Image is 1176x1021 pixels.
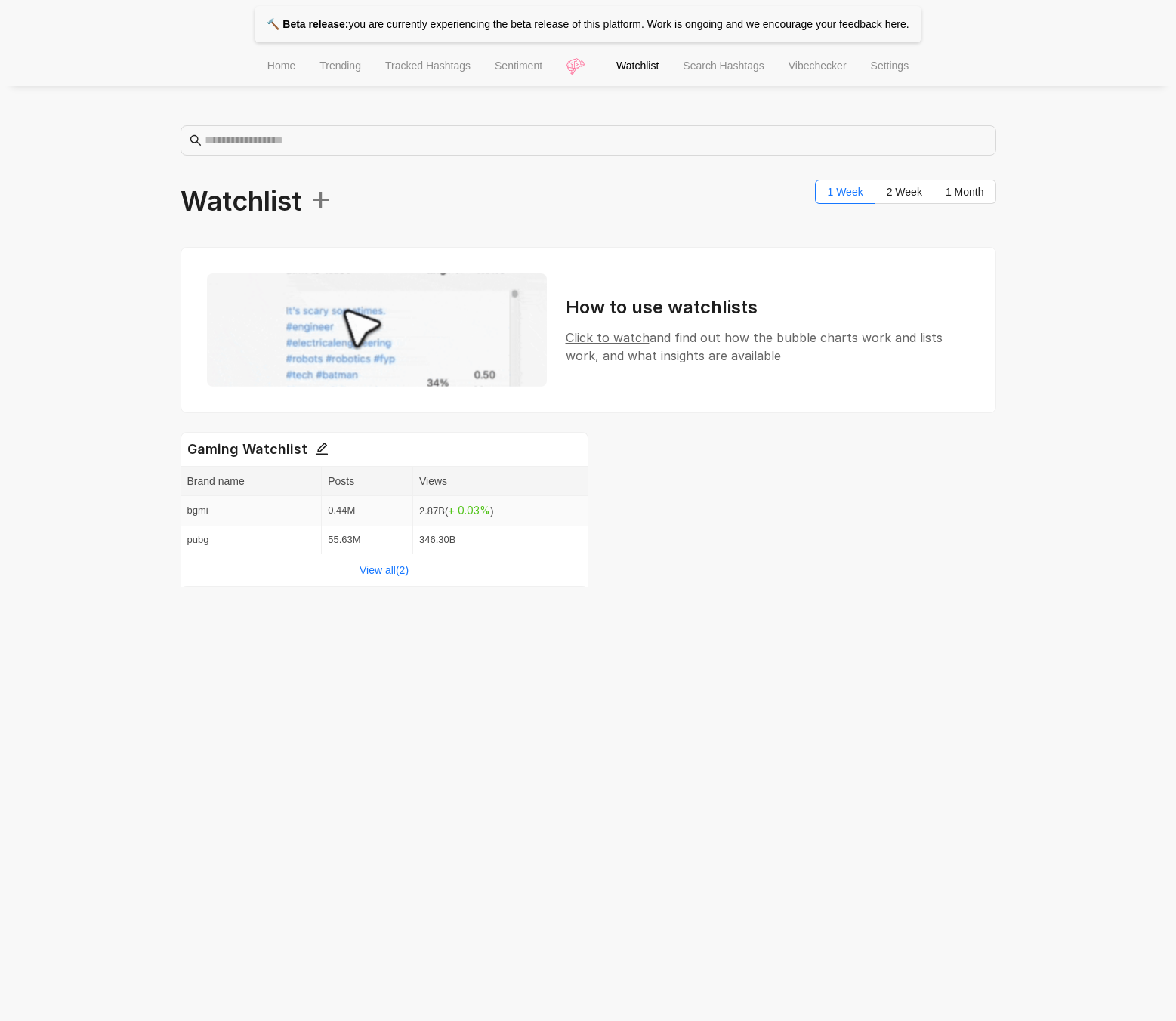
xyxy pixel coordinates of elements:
span: + [301,175,333,220]
strong: Gaming Watchlist [187,441,329,457]
span: Search Hashtags [683,60,764,72]
span: search [190,134,202,147]
span: 1 Month [946,186,984,198]
th: Brand name [181,467,323,496]
span: 55.63M [328,534,360,545]
a: View all(2) [360,564,409,576]
span: pubg [187,534,209,545]
span: Click to watch [566,330,650,345]
p: you are currently experiencing the beta release of this platform. Work is ongoing and we encourage . [255,6,921,42]
span: Watchlist [181,180,333,223]
span: 1 Week [827,186,863,198]
span: Trending [319,60,361,72]
img: Watchlist preview showing how to use watchlist [207,273,547,387]
span: 2.87B [419,505,494,517]
th: Posts [322,467,413,496]
span: Vibechecker [789,60,847,72]
span: ( ) [445,505,494,517]
span: 2 Week [887,186,922,198]
span: Settings [871,60,909,72]
span: Home [267,60,295,72]
span: Tracked Hashtags [385,60,471,72]
span: Sentiment [495,60,542,72]
a: your feedback here [816,18,906,30]
th: Views [413,467,588,496]
span: 346.30B [419,534,455,545]
span: 0.44M [328,504,355,516]
span: edit [315,442,329,455]
strong: 🔨 Beta release: [267,18,348,30]
h3: How to use watchlists [566,295,970,319]
span: bgmi [187,504,208,516]
div: and find out how the bubble charts work and lists work, and what insights are available [566,329,970,365]
span: + 0.03 % [448,504,490,517]
span: Watchlist [616,60,659,72]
